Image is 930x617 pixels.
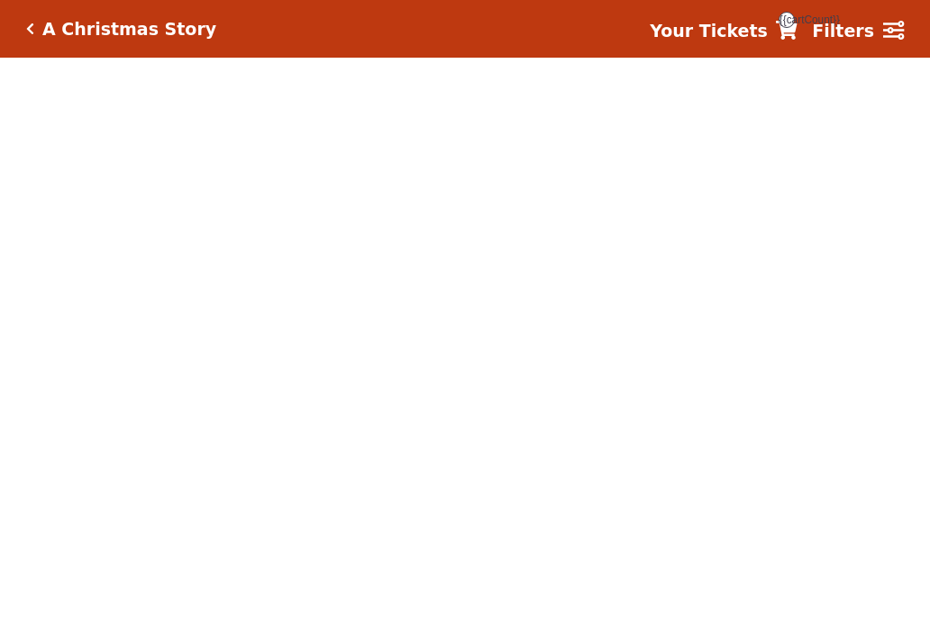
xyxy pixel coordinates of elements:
a: Filters [812,18,904,44]
span: {{cartCount}} [779,12,795,28]
strong: Filters [812,21,874,41]
a: Click here to go back to filters [26,23,34,35]
a: Your Tickets {{cartCount}} [650,18,798,44]
strong: Your Tickets [650,21,768,41]
h5: A Christmas Story [42,19,216,40]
